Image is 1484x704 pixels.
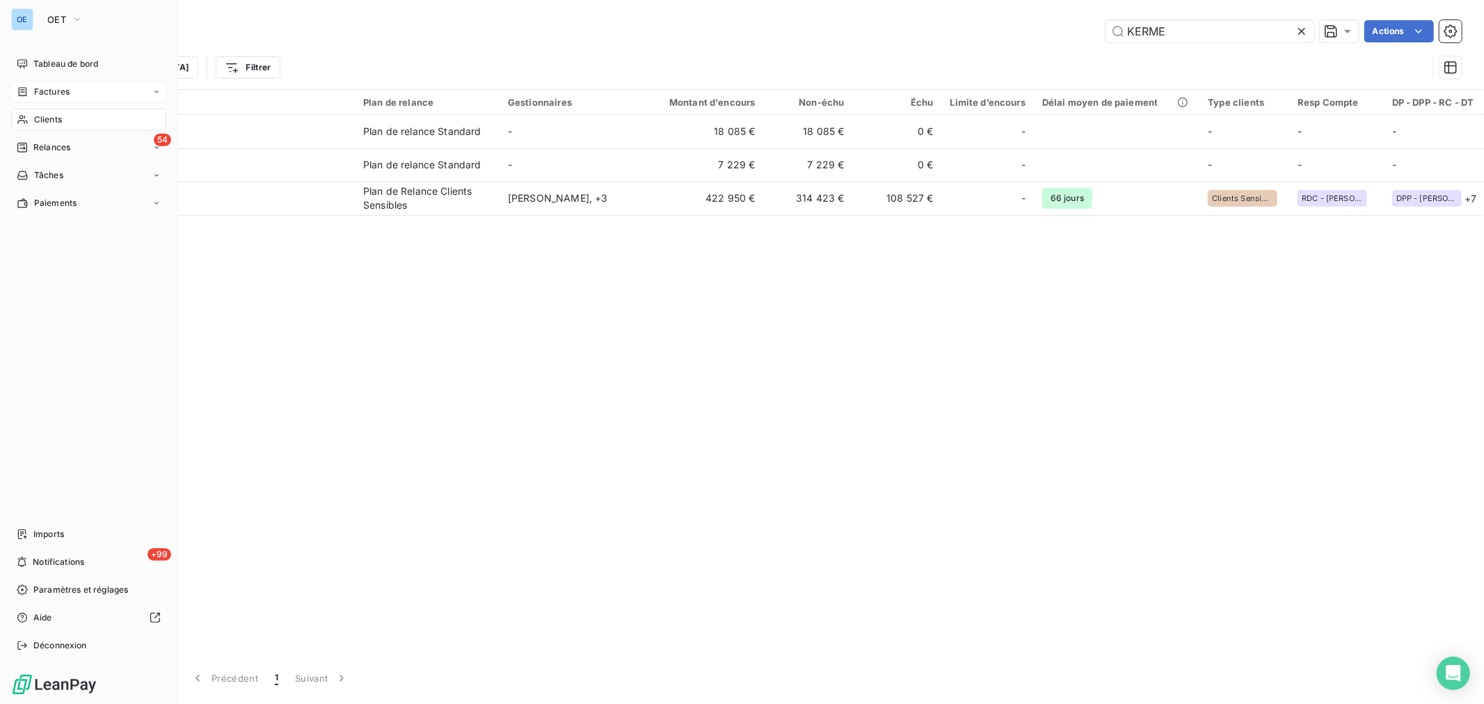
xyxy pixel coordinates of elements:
span: - [1392,159,1396,170]
td: 7 229 € [644,148,764,182]
button: Suivant [287,664,357,693]
span: CKERMEN [96,198,346,212]
td: 0 € [853,115,942,148]
span: Factures [34,86,70,98]
img: Logo LeanPay [11,673,97,696]
span: - [1021,125,1026,138]
input: Rechercher [1106,20,1314,42]
div: Plan de relance Standard [363,125,481,138]
span: 1 [275,671,278,685]
span: Tâches [34,169,63,182]
div: Resp Compte [1298,97,1375,108]
div: Plan de relance [363,97,491,108]
a: Aide [11,607,166,629]
span: - [1208,159,1212,170]
span: Déconnexion [33,639,87,652]
span: C000117 [96,131,346,145]
button: Actions [1364,20,1434,42]
span: +99 [147,548,171,561]
span: Clients Sensibles [1212,194,1273,202]
span: + 7 [1465,191,1476,206]
span: - [1021,191,1026,205]
span: Paiements [34,197,77,209]
td: 108 527 € [853,182,942,215]
td: 18 085 € [644,115,764,148]
span: Imports [33,528,64,541]
span: - [508,159,512,170]
span: - [1298,125,1302,137]
div: Échu [861,97,934,108]
span: RDC - [PERSON_NAME] [1302,194,1363,202]
span: Paramètres et réglages [33,584,128,596]
span: Notifications [33,556,84,568]
button: 1 [266,664,287,693]
div: Délai moyen de paiement [1042,97,1191,108]
div: OE [11,8,33,31]
span: OET [47,14,66,25]
div: Type clients [1208,97,1281,108]
span: Tableau de bord [33,58,98,70]
span: - [1208,125,1212,137]
div: Montant d'encours [653,97,756,108]
span: 66 jours [1042,188,1092,209]
button: Filtrer [216,56,280,79]
div: Plan de relance Standard [363,158,481,172]
span: 54 [154,134,171,146]
span: Clients [34,113,62,126]
span: - [1392,125,1396,137]
td: 18 085 € [764,115,853,148]
div: Plan de Relance Clients Sensibles [363,184,491,212]
td: 314 423 € [764,182,853,215]
div: Limite d’encours [950,97,1026,108]
td: 422 950 € [644,182,764,215]
span: C004792 [96,165,346,179]
span: - [1021,158,1026,172]
span: - [508,125,512,137]
td: 7 229 € [764,148,853,182]
span: DPP - [PERSON_NAME] [1396,194,1458,202]
button: Précédent [182,664,266,693]
div: Gestionnaires [508,97,636,108]
div: Open Intercom Messenger [1437,657,1470,690]
div: [PERSON_NAME] , + 3 [508,191,636,205]
span: Aide [33,611,52,624]
span: Relances [33,141,70,154]
span: - [1298,159,1302,170]
td: 0 € [853,148,942,182]
div: Non-échu [772,97,845,108]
